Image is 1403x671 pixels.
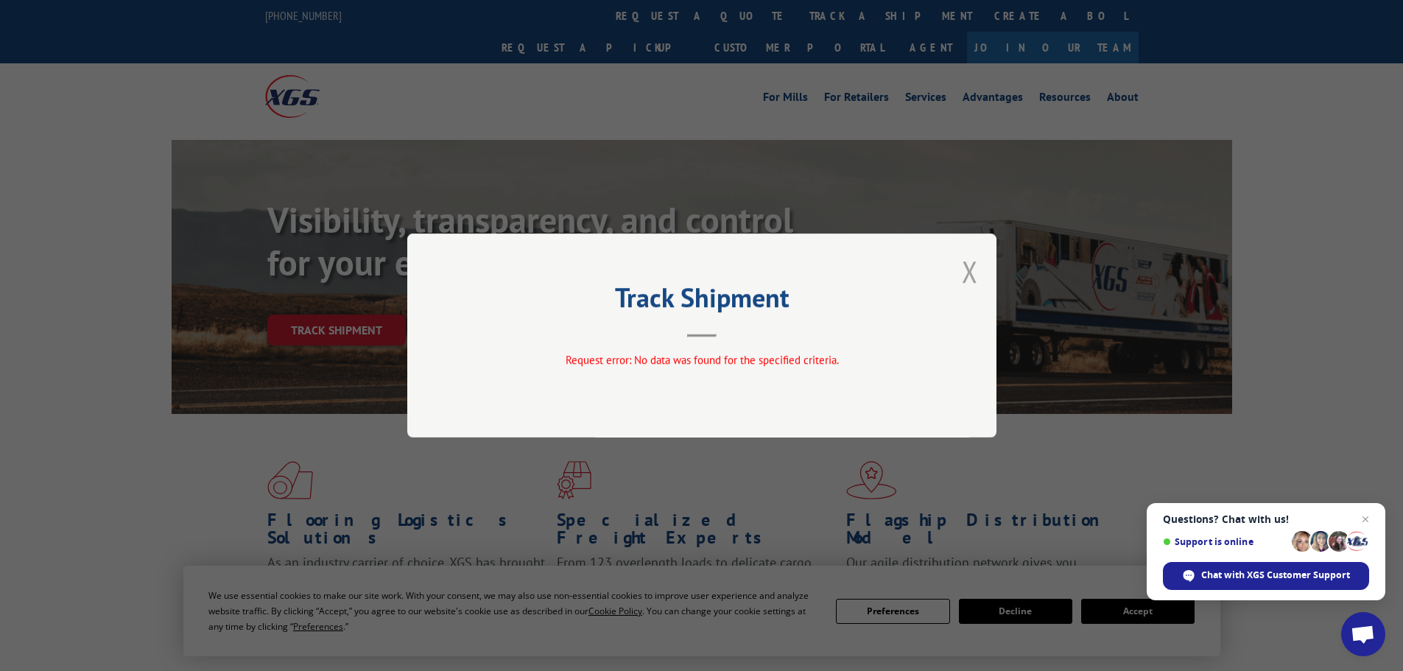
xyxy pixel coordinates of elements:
button: Close modal [962,252,978,291]
span: Questions? Chat with us! [1163,513,1369,525]
div: Chat with XGS Customer Support [1163,562,1369,590]
div: Open chat [1341,612,1385,656]
span: Chat with XGS Customer Support [1201,569,1350,582]
span: Close chat [1357,510,1374,528]
span: Support is online [1163,536,1287,547]
span: Request error: No data was found for the specified criteria. [565,353,838,367]
h2: Track Shipment [481,287,923,315]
